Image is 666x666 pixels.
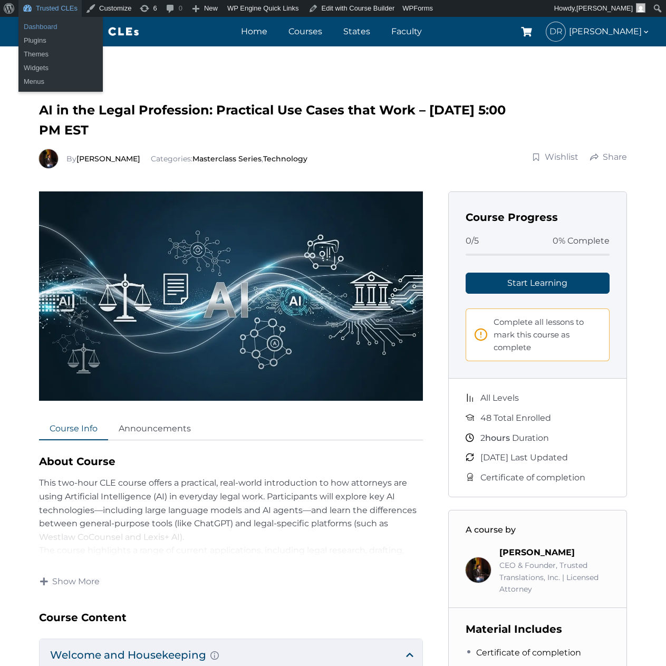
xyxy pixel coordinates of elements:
span: [PERSON_NAME] [569,24,650,38]
span: 0/5 [466,234,479,248]
a: Faculty [389,24,424,39]
span: AI in the Legal Profession: Practical Use Cases that Work – [DATE] 5:00 PM EST [39,102,506,138]
img: Trusted CLEs [16,24,142,40]
span: By [66,154,142,163]
a: Plugins [18,34,103,47]
span: 48 Total Enrolled [480,411,551,425]
a: Share [590,151,628,163]
span: Certificate of completion [480,471,585,485]
a: Announcements [108,418,201,441]
a: Widgets [18,61,103,75]
h3: A course by [466,523,610,537]
a: States [341,24,373,39]
span: 0% Complete [553,234,610,248]
h2: About Course [39,453,423,470]
a: Menus [18,75,103,89]
span: 2 [480,433,485,443]
a: [PERSON_NAME] [499,547,575,557]
a: Themes [18,47,103,61]
a: Wishlist [532,151,579,163]
span: This two-hour CLE course offers a practical, real-world introduction to how attorneys are using A... [39,478,417,542]
a: Course Info [39,418,108,441]
span: [DATE] Last Updated [480,451,568,465]
a: Start Learning [466,273,610,294]
span: [PERSON_NAME] [576,4,633,12]
img: Richard Estevez [466,557,491,583]
ul: Trusted CLEs [18,17,103,51]
h3: Course Progress [466,209,610,226]
span: All Levels [480,391,519,405]
span: Duration [480,431,549,445]
img: Richard Estevez [39,149,58,168]
div: CEO & Founder, Trusted Translations, Inc. | Licensed Attorney [499,559,610,595]
a: Home [238,24,270,39]
ul: Trusted CLEs [18,44,103,92]
div: Categories: , [66,153,307,165]
a: Technology [263,154,307,163]
span: hours [485,433,510,443]
a: Show More [39,575,100,588]
span: Certificate of completion [476,646,581,660]
a: Dashboard [18,20,103,34]
img: AI-in-the-Legal-Profession.webp [39,191,423,401]
span: Show More [52,576,100,587]
span: DR [546,22,565,41]
a: Masterclass Series [192,154,262,163]
h3: Material Includes [466,621,610,638]
span: Complete all lessons to mark this course as complete [494,316,601,354]
a: [PERSON_NAME] [76,154,140,163]
a: Courses [286,24,325,39]
h3: Course Content [39,609,423,626]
